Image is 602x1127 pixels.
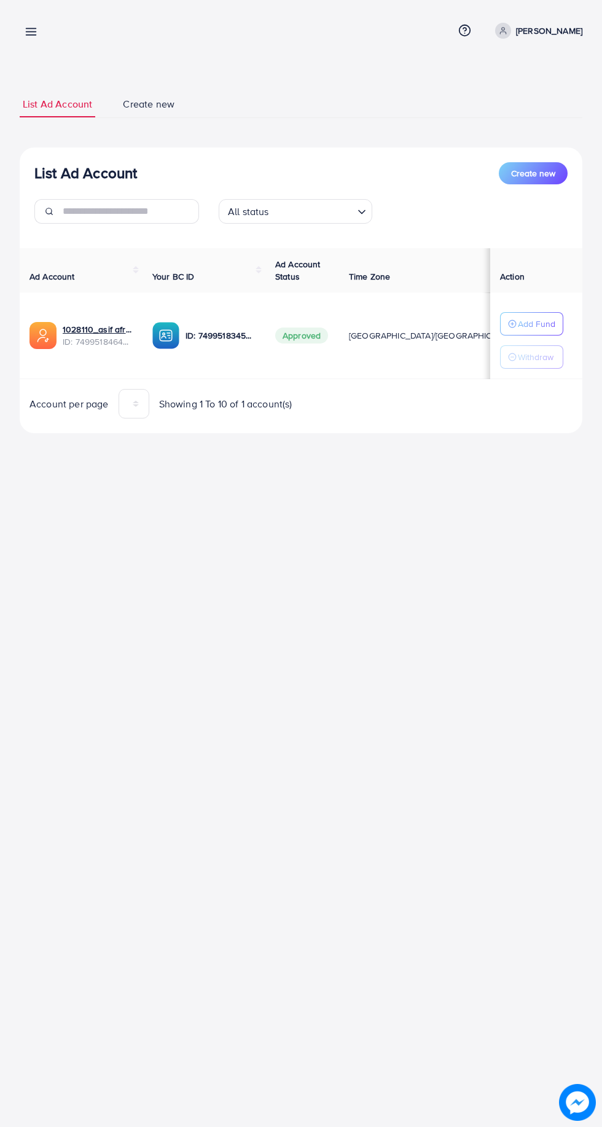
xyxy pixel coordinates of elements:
[275,328,328,344] span: Approved
[349,329,520,342] span: [GEOGRAPHIC_DATA]/[GEOGRAPHIC_DATA]
[152,270,195,283] span: Your BC ID
[511,167,555,179] span: Create new
[275,258,321,283] span: Ad Account Status
[186,328,256,343] p: ID: 7499518345713188865
[29,270,75,283] span: Ad Account
[490,23,582,39] a: [PERSON_NAME]
[516,23,582,38] p: [PERSON_NAME]
[500,270,525,283] span: Action
[500,312,563,336] button: Add Fund
[29,397,109,411] span: Account per page
[152,322,179,349] img: ic-ba-acc.ded83a64.svg
[219,199,372,224] div: Search for option
[349,270,390,283] span: Time Zone
[29,322,57,349] img: ic-ads-acc.e4c84228.svg
[518,316,555,331] p: Add Fund
[63,323,133,336] a: 1028110_asif afridi_1746117718273
[499,162,568,184] button: Create new
[123,97,174,111] span: Create new
[159,397,292,411] span: Showing 1 To 10 of 1 account(s)
[63,323,133,348] div: <span class='underline'>1028110_asif afridi_1746117718273</span></br>7499518464319782928
[559,1084,596,1121] img: image
[23,97,92,111] span: List Ad Account
[500,345,563,369] button: Withdraw
[225,203,272,221] span: All status
[518,350,553,364] p: Withdraw
[273,200,353,221] input: Search for option
[63,336,133,348] span: ID: 7499518464319782928
[34,164,137,182] h3: List Ad Account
